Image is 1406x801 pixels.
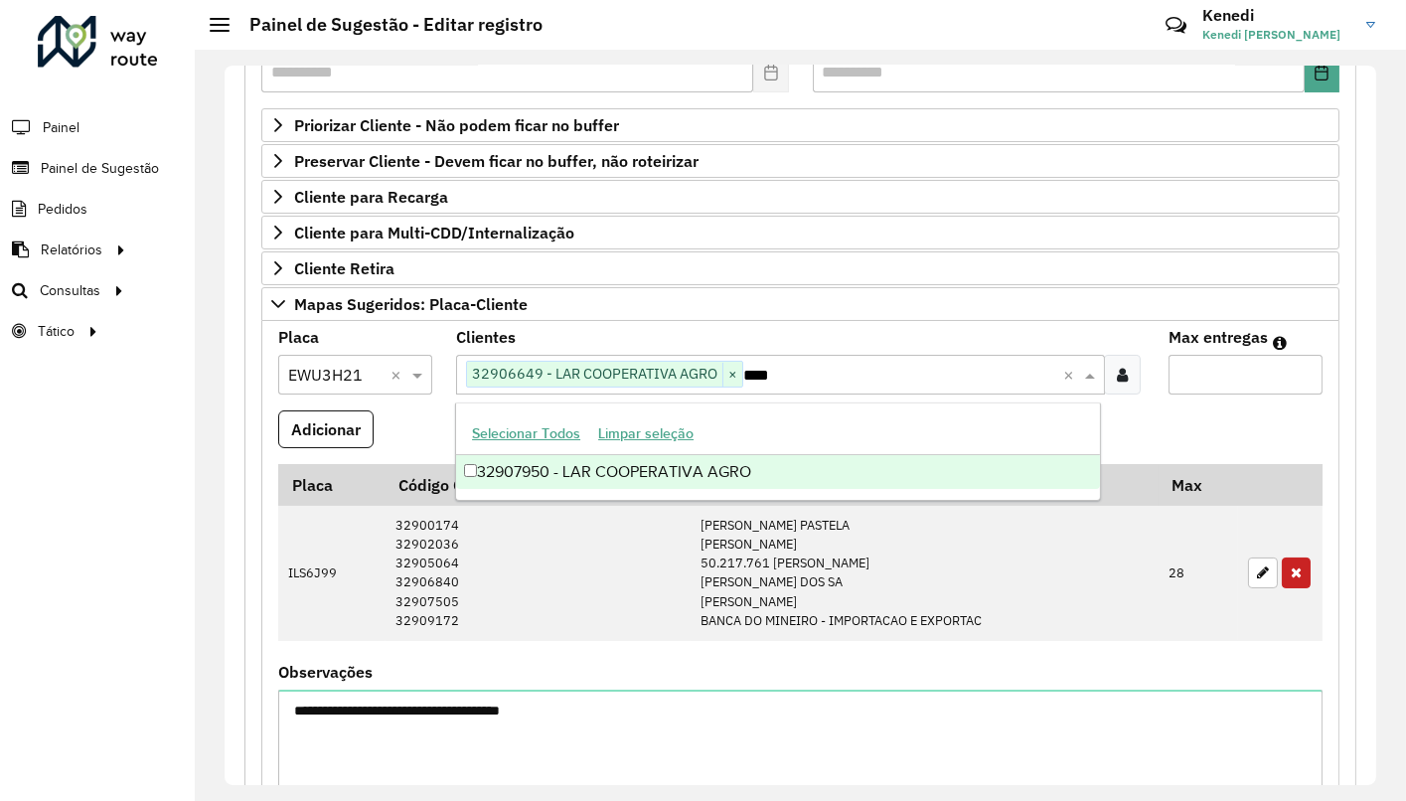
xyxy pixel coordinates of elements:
label: Max entregas [1169,325,1268,349]
th: Placa [278,464,386,506]
button: Selecionar Todos [463,418,589,449]
span: Clear all [391,363,407,387]
a: Preservar Cliente - Devem ficar no buffer, não roteirizar [261,144,1339,178]
a: Cliente para Multi-CDD/Internalização [261,216,1339,249]
td: ILS6J99 [278,506,386,641]
button: Limpar seleção [589,418,703,449]
span: Kenedi [PERSON_NAME] [1202,26,1351,44]
span: Consultas [40,280,100,301]
label: Observações [278,660,373,684]
a: Cliente Retira [261,251,1339,285]
th: Código Cliente [386,464,691,506]
a: Contato Rápido [1155,4,1197,47]
em: Máximo de clientes que serão colocados na mesma rota com os clientes informados [1273,335,1287,351]
td: [PERSON_NAME] PASTELA [PERSON_NAME] 50.217.761 [PERSON_NAME] [PERSON_NAME] DOS SA [PERSON_NAME] B... [691,506,1159,641]
div: 32907950 - LAR COOPERATIVA AGRO [456,455,1100,489]
h3: Kenedi [1202,6,1351,25]
span: Painel de Sugestão [41,158,159,179]
span: Relatórios [41,240,102,260]
span: Tático [38,321,75,342]
a: Priorizar Cliente - Não podem ficar no buffer [261,108,1339,142]
span: Pedidos [38,199,87,220]
label: Clientes [456,325,516,349]
a: Cliente para Recarga [261,180,1339,214]
span: × [722,363,742,387]
td: 32900174 32902036 32905064 32906840 32907505 32909172 [386,506,691,641]
span: Clear all [1063,363,1080,387]
th: Max [1159,464,1238,506]
span: Mapas Sugeridos: Placa-Cliente [294,296,528,312]
button: Choose Date [1305,53,1339,92]
span: Cliente para Multi-CDD/Internalização [294,225,574,240]
td: 28 [1159,506,1238,641]
label: Placa [278,325,319,349]
span: Priorizar Cliente - Não podem ficar no buffer [294,117,619,133]
ng-dropdown-panel: Options list [455,402,1101,501]
span: Painel [43,117,79,138]
span: Cliente Retira [294,260,394,276]
h2: Painel de Sugestão - Editar registro [230,14,543,36]
button: Adicionar [278,410,374,448]
span: Cliente para Recarga [294,189,448,205]
span: 32906649 - LAR COOPERATIVA AGRO [467,362,722,386]
a: Mapas Sugeridos: Placa-Cliente [261,287,1339,321]
span: Preservar Cliente - Devem ficar no buffer, não roteirizar [294,153,699,169]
